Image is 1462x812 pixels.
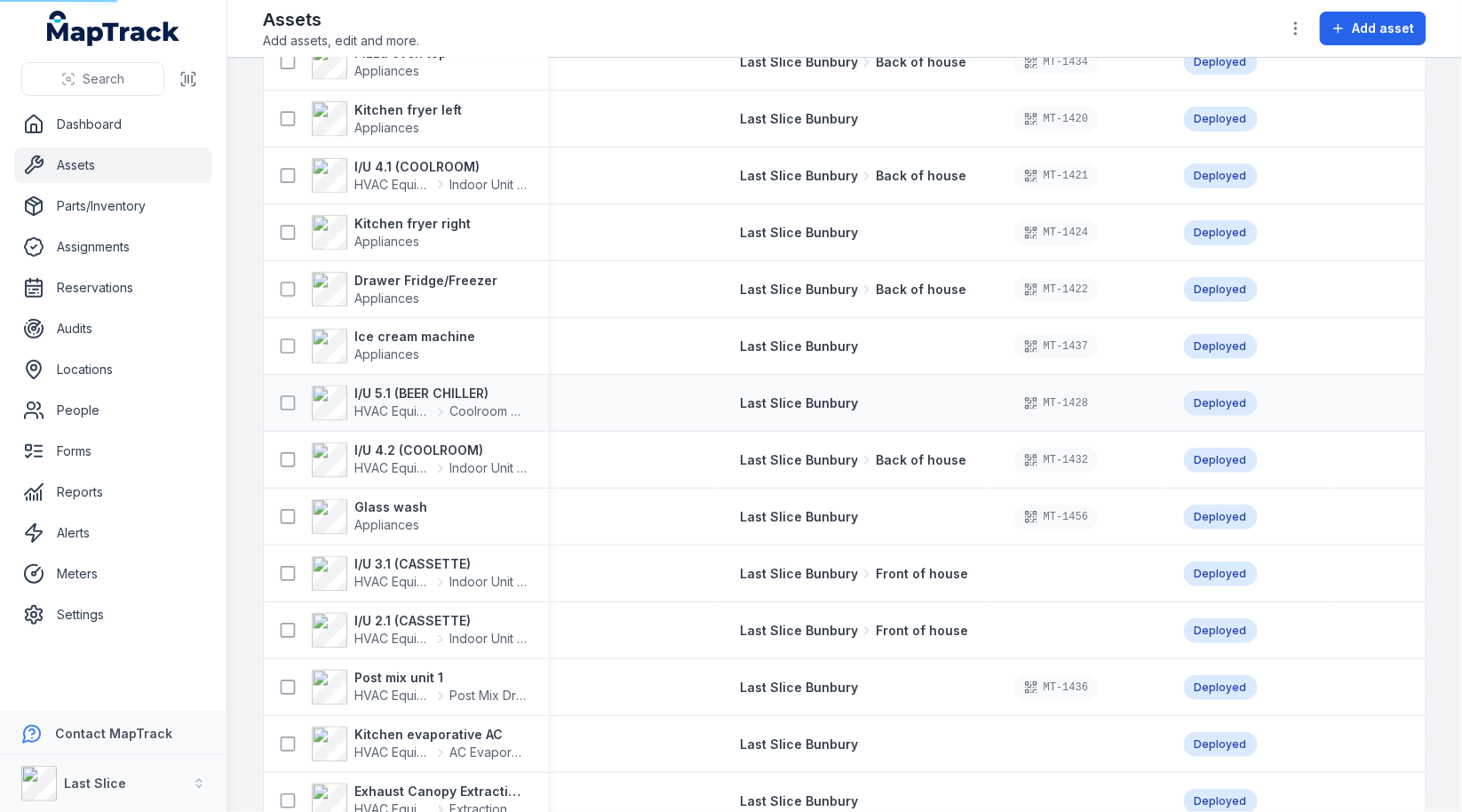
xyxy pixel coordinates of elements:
h2: Assets [263,7,419,32]
a: Assignments [14,229,212,265]
span: Search [83,70,124,88]
a: I/U 2.1 (CASSETTE)HVAC EquipmentIndoor Unit (Fan Coil) [312,613,527,649]
span: Add assets, edit and more. [263,32,419,50]
span: Back of house [876,167,966,185]
a: Settings [14,597,212,633]
span: Appliances [354,120,419,135]
a: Kitchen evaporative ACHVAC EquipmentAC Evaporative [312,727,527,762]
strong: Last Slice [64,776,126,791]
strong: Kitchen fryer right [354,215,471,233]
strong: I/U 4.2 (COOLROOM) [354,442,527,460]
a: Last Slice BunburyBack of house [740,451,966,469]
button: Search [21,62,164,96]
span: HVAC Equipment [354,574,432,592]
span: Front of house [876,565,968,583]
a: MapTrack [47,11,180,46]
span: Add asset [1353,20,1415,37]
a: Last Slice Bunbury [740,224,858,242]
strong: I/U 3.1 (CASSETTE) [354,556,527,574]
div: MT-1436 [1013,675,1099,700]
div: Deployed [1184,50,1258,75]
a: Last Slice BunburyFront of house [740,565,968,583]
div: Deployed [1184,220,1258,245]
strong: Exhaust Canopy Extraction Fan [354,784,527,801]
span: Indoor Unit (Fan Coil) [449,574,527,592]
div: MT-1434 [1013,50,1099,75]
span: Back of house [876,281,966,299]
a: Locations [14,352,212,387]
strong: I/U 2.1 (CASSETTE) [354,613,527,631]
span: Coolroom Chiller [449,403,527,421]
span: Last Slice Bunbury [740,565,858,583]
div: MT-1456 [1013,505,1099,529]
a: Last Slice Bunbury [740,110,858,128]
div: Deployed [1184,505,1258,529]
a: Audits [14,311,212,346]
span: HVAC Equipment [354,744,432,762]
a: Parts/Inventory [14,188,212,224]
span: Indoor Unit (Fan Coil) [449,460,527,478]
span: Appliances [354,347,419,362]
a: Last Slice Bunbury [740,679,858,697]
a: I/U 4.2 (COOLROOM)HVAC EquipmentIndoor Unit (Fan Coil) [312,442,527,478]
span: HVAC Equipment [354,403,432,421]
a: Ice cream machineAppliances [312,329,475,364]
div: MT-1421 [1013,163,1099,188]
a: People [14,393,212,428]
div: Deployed [1184,732,1258,757]
a: Last Slice BunburyBack of house [740,281,966,299]
a: Last Slice BunburyBack of house [740,53,966,71]
a: Drawer Fridge/FreezerAppliances [312,272,497,307]
a: Last Slice Bunbury [740,736,858,753]
strong: Kitchen evaporative AC [354,727,527,744]
strong: Kitchen fryer left [354,101,462,119]
span: HVAC Equipment [354,688,432,705]
div: Deployed [1184,561,1258,586]
a: Last Slice Bunbury [740,792,858,810]
strong: Drawer Fridge/Freezer [354,272,497,290]
div: MT-1428 [1013,391,1099,416]
div: Deployed [1184,391,1258,416]
a: Last Slice Bunbury [740,338,858,355]
span: Last Slice Bunbury [740,622,858,640]
span: Last Slice Bunbury [740,53,858,71]
a: Dashboard [14,107,212,142]
span: Last Slice Bunbury [740,167,858,185]
div: MT-1432 [1013,448,1099,473]
div: Deployed [1184,675,1258,700]
strong: Contact MapTrack [55,726,172,741]
span: Appliances [354,518,419,533]
a: Kitchen fryer leftAppliances [312,101,462,137]
a: Last Slice Bunbury [740,508,858,526]
a: Assets [14,147,212,183]
span: HVAC Equipment [354,631,432,649]
a: Forms [14,434,212,469]
span: Last Slice Bunbury [740,111,858,126]
span: Back of house [876,53,966,71]
a: Last Slice BunburyBack of house [740,167,966,185]
span: Last Slice Bunbury [740,793,858,808]
span: Last Slice Bunbury [740,281,858,299]
strong: Ice cream machine [354,329,475,346]
a: Post mix unit 1HVAC EquipmentPost Mix Drop In Unit [312,670,527,705]
div: MT-1422 [1013,277,1099,302]
span: Front of house [876,622,968,640]
span: Indoor Unit (Fan Coil) [449,176,527,194]
div: Deployed [1184,334,1258,359]
div: MT-1420 [1013,107,1099,131]
a: I/U 5.1 (BEER CHILLER)HVAC EquipmentCoolroom Chiller [312,386,527,421]
div: MT-1437 [1013,334,1099,359]
a: Reports [14,474,212,510]
span: Last Slice Bunbury [740,338,858,354]
div: Deployed [1184,107,1258,131]
span: HVAC Equipment [354,460,432,478]
a: Last Slice BunburyFront of house [740,622,968,640]
button: Add asset [1320,12,1426,45]
strong: Glass wash [354,499,427,517]
div: Deployed [1184,277,1258,302]
a: I/U 4.1 (COOLROOM)HVAC EquipmentIndoor Unit (Fan Coil) [312,158,527,194]
span: Last Slice Bunbury [740,680,858,695]
span: Last Slice Bunbury [740,225,858,240]
a: Kitchen fryer rightAppliances [312,215,471,251]
span: Last Slice Bunbury [740,395,858,410]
